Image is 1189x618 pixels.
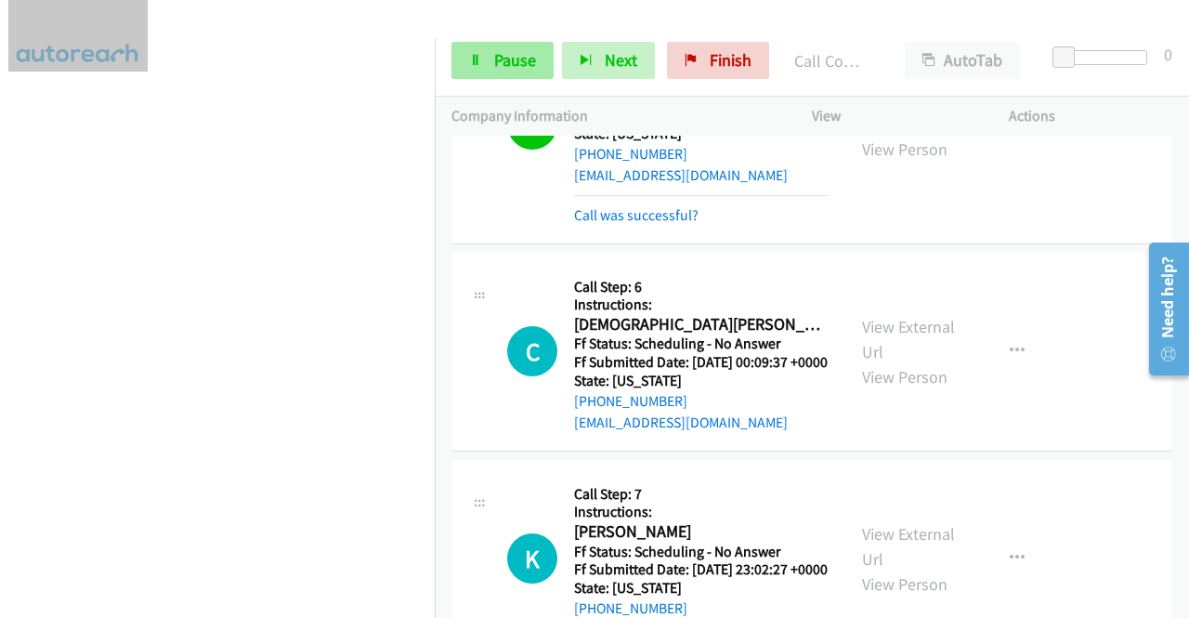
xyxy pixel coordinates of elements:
div: Delay between calls (in seconds) [1062,50,1147,65]
a: [PHONE_NUMBER] [574,599,687,617]
a: Call was successful? [574,206,699,224]
button: AutoTab [905,42,1020,79]
h5: Call Step: 6 [574,278,828,296]
div: The call is yet to be attempted [507,533,557,584]
a: View Person [862,138,947,160]
a: [EMAIL_ADDRESS][DOMAIN_NAME] [574,414,788,431]
p: Company Information [451,105,778,127]
h5: Ff Status: Scheduling - No Answer [574,335,828,353]
p: Actions [1009,105,1172,127]
iframe: Resource Center [1136,235,1189,383]
a: [PHONE_NUMBER] [574,145,687,163]
h2: [DEMOGRAPHIC_DATA][PERSON_NAME] [574,314,822,335]
p: Call Completed [794,48,871,73]
h5: State: [US_STATE] [574,579,828,598]
a: Finish [667,42,769,79]
h1: K [507,533,557,584]
span: Next [605,49,637,71]
h2: [PERSON_NAME] [574,521,822,543]
div: 0 [1164,42,1172,67]
h5: State: [US_STATE] [574,372,828,390]
a: Pause [451,42,554,79]
h5: Instructions: [574,503,828,521]
a: View External Url [862,523,955,570]
span: Pause [494,49,536,71]
a: View Person [862,366,947,388]
h5: Ff Submitted Date: [DATE] 00:09:37 +0000 [574,353,828,372]
p: View [812,105,975,127]
h5: Ff Status: Scheduling - No Answer [574,543,828,561]
a: View Person [862,573,947,595]
span: Finish [710,49,751,71]
a: [PHONE_NUMBER] [574,392,687,410]
a: View External Url [862,316,955,362]
h5: Instructions: [574,296,828,314]
button: Next [562,42,655,79]
h1: C [507,326,557,376]
h5: Call Step: 7 [574,485,828,504]
a: [EMAIL_ADDRESS][DOMAIN_NAME] [574,166,788,184]
h5: Ff Submitted Date: [DATE] 23:02:27 +0000 [574,560,828,579]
